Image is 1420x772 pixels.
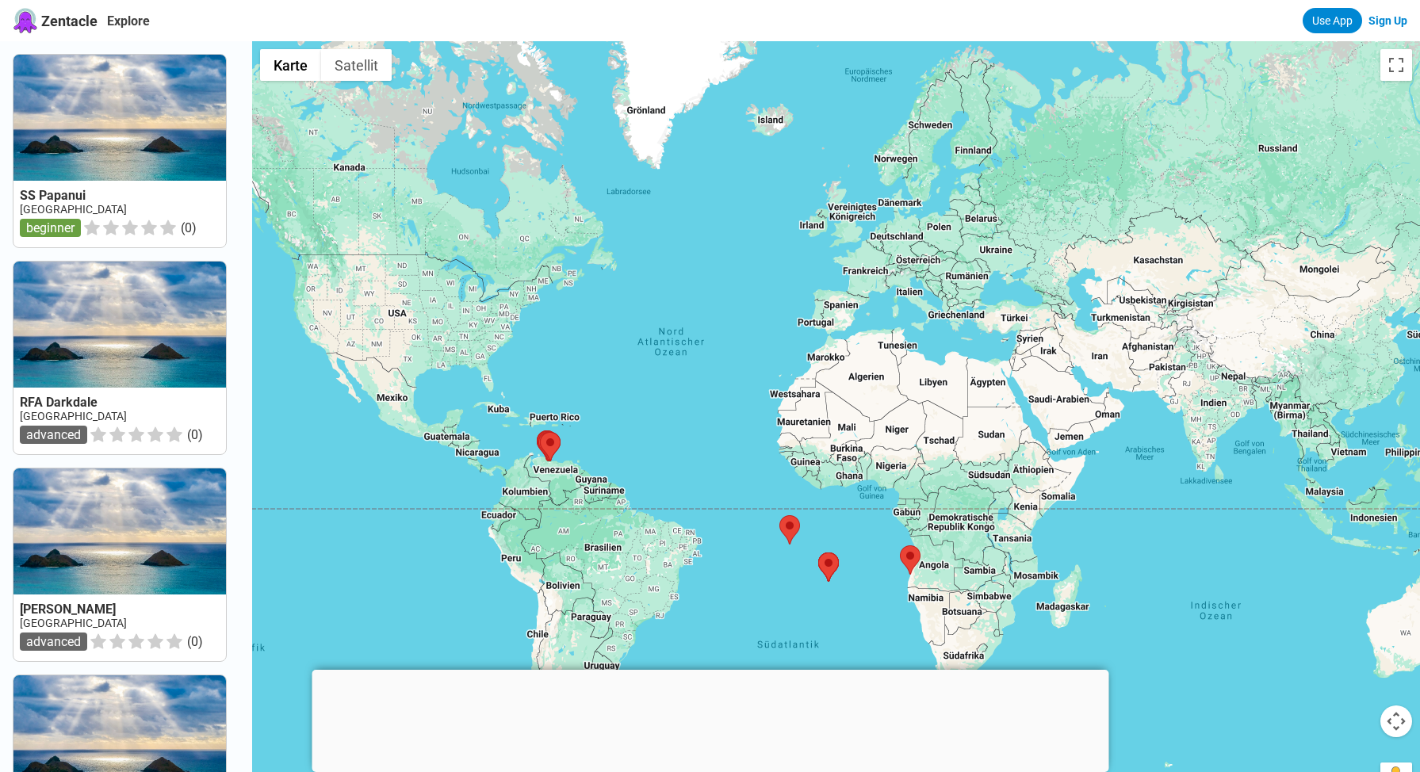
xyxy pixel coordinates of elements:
a: Zentacle logoZentacle [13,8,98,33]
a: [GEOGRAPHIC_DATA] [20,410,127,422]
iframe: Advertisement [312,670,1108,768]
button: Kamerasteuerung für die Karte [1380,705,1412,737]
span: Zentacle [41,13,98,29]
a: Use App [1303,8,1362,33]
img: Zentacle logo [13,8,38,33]
a: [GEOGRAPHIC_DATA] [20,203,127,216]
button: Vollbildansicht ein/aus [1380,49,1412,81]
button: Stadtplan anzeigen [260,49,321,81]
button: Satellitenbilder anzeigen [321,49,392,81]
a: Sign Up [1368,14,1407,27]
a: Explore [107,13,150,29]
